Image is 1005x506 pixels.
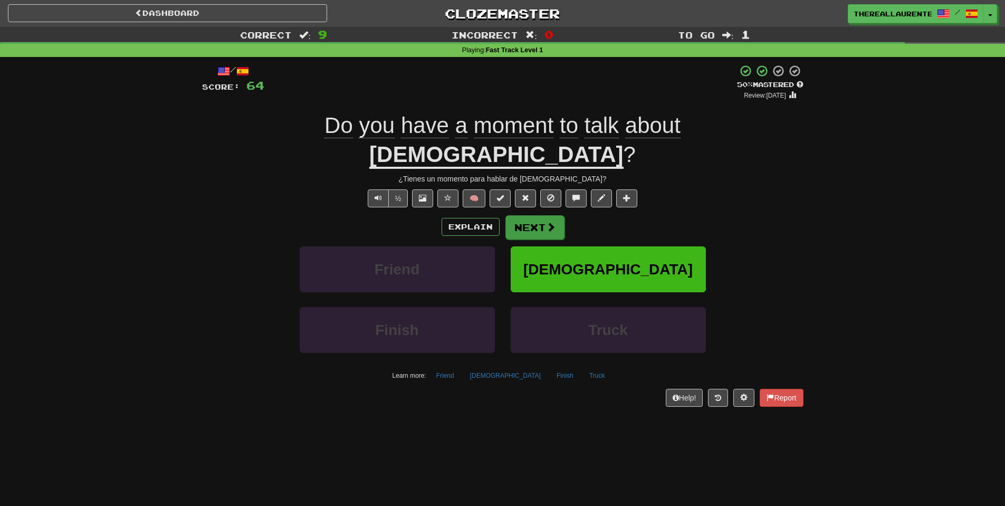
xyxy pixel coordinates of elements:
a: Dashboard [8,4,327,22]
span: Finish [375,322,418,338]
button: Edit sentence (alt+d) [591,189,612,207]
div: / [202,64,264,78]
span: you [359,113,395,138]
button: Round history (alt+y) [708,389,728,407]
button: Set this sentence to 100% Mastered (alt+m) [490,189,511,207]
button: Friend [430,368,460,384]
span: : [299,31,311,40]
a: thereallaurente / [848,4,984,23]
button: Explain [442,218,500,236]
button: Finish [300,307,495,353]
span: Incorrect [452,30,518,40]
span: Friend [375,261,420,278]
button: Next [505,215,564,240]
span: 1 [741,28,750,41]
button: Reset to 0% Mastered (alt+r) [515,189,536,207]
span: have [401,113,449,138]
div: Mastered [737,80,803,90]
span: to [560,113,578,138]
button: Discuss sentence (alt+u) [566,189,587,207]
span: moment [474,113,554,138]
strong: Fast Track Level 1 [486,46,543,54]
button: [DEMOGRAPHIC_DATA] [464,368,547,384]
button: Ignore sentence (alt+i) [540,189,561,207]
button: Report [760,389,803,407]
span: Correct [240,30,292,40]
span: : [722,31,734,40]
span: Score: [202,82,240,91]
span: 64 [246,79,264,92]
small: Review: [DATE] [744,92,786,99]
span: Do [324,113,353,138]
small: Learn more: [393,372,426,379]
u: [DEMOGRAPHIC_DATA] [369,142,623,169]
span: : [525,31,537,40]
button: Show image (alt+x) [412,189,433,207]
button: Play sentence audio (ctl+space) [368,189,389,207]
button: Add to collection (alt+a) [616,189,637,207]
div: Text-to-speech controls [366,189,408,207]
span: ? [624,142,636,167]
span: 9 [318,28,327,41]
button: Friend [300,246,495,292]
button: Favorite sentence (alt+f) [437,189,458,207]
button: Help! [666,389,703,407]
span: talk [585,113,619,138]
button: Finish [551,368,579,384]
span: Truck [588,322,628,338]
button: [DEMOGRAPHIC_DATA] [511,246,706,292]
button: 🧠 [463,189,485,207]
span: [DEMOGRAPHIC_DATA] [523,261,693,278]
span: To go [678,30,715,40]
button: ½ [388,189,408,207]
span: / [955,8,960,16]
span: a [455,113,467,138]
button: Truck [511,307,706,353]
span: thereallaurente [854,9,932,18]
span: 0 [544,28,553,41]
button: Truck [583,368,611,384]
span: 50 % [737,80,753,89]
span: about [625,113,681,138]
a: Clozemaster [343,4,662,23]
div: ¿Tienes un momento para hablar de [DEMOGRAPHIC_DATA]? [202,174,803,184]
